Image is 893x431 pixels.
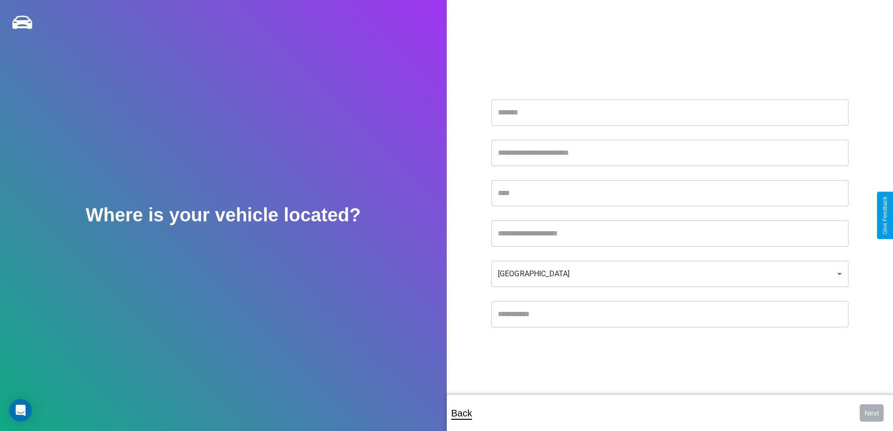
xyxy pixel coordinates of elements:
[882,197,888,234] div: Give Feedback
[860,404,884,422] button: Next
[86,204,361,226] h2: Where is your vehicle located?
[451,405,472,422] p: Back
[491,261,848,287] div: [GEOGRAPHIC_DATA]
[9,399,32,422] div: Open Intercom Messenger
